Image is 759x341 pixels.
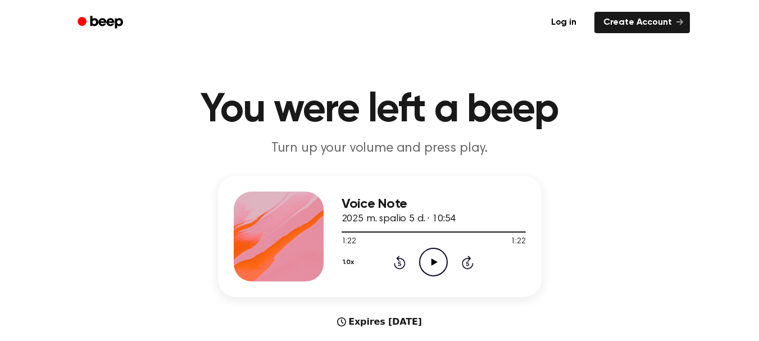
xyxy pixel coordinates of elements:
[342,214,456,224] span: 2025 m. spalio 5 d. · 10:54
[511,236,525,248] span: 1:22
[540,10,588,35] a: Log in
[342,197,526,212] h3: Voice Note
[594,12,690,33] a: Create Account
[92,90,667,130] h1: You were left a beep
[337,315,422,329] div: Expires [DATE]
[70,12,133,34] a: Beep
[342,253,358,272] button: 1.0x
[164,139,596,158] p: Turn up your volume and press play.
[342,236,356,248] span: 1:22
